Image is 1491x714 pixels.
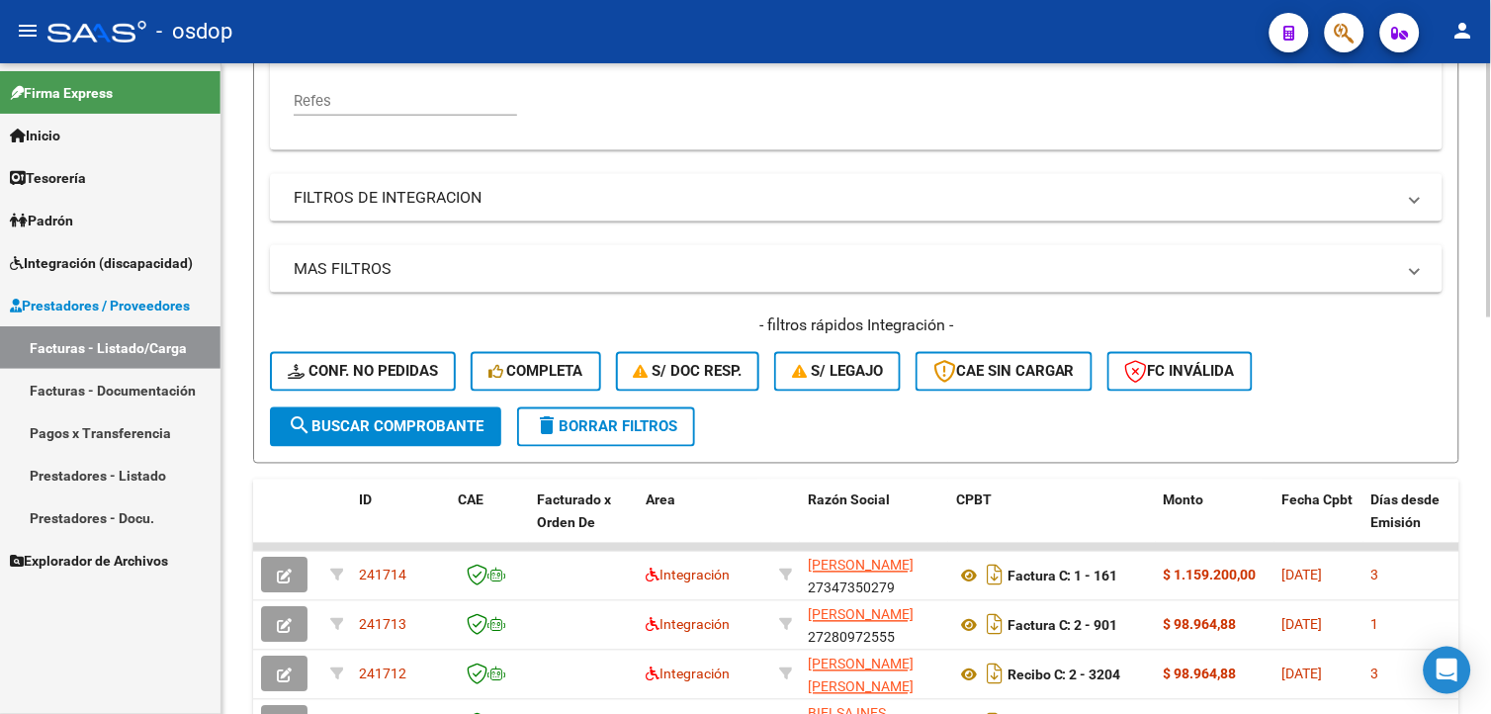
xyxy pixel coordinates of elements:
[916,352,1093,392] button: CAE SIN CARGAR
[948,480,1156,567] datatable-header-cell: CPBT
[450,480,529,567] datatable-header-cell: CAE
[646,492,675,508] span: Area
[982,609,1008,641] i: Descargar documento
[1008,668,1121,683] strong: Recibo C: 2 - 3204
[808,607,914,623] span: [PERSON_NAME]
[1282,617,1323,633] span: [DATE]
[537,492,611,531] span: Facturado x Orden De
[1164,667,1237,682] strong: $ 98.964,88
[359,617,406,633] span: 241713
[488,363,583,381] span: Completa
[1282,568,1323,583] span: [DATE]
[808,492,890,508] span: Razón Social
[634,363,743,381] span: S/ Doc Resp.
[10,550,168,572] span: Explorador de Archivos
[646,617,730,633] span: Integración
[800,480,948,567] datatable-header-cell: Razón Social
[471,352,601,392] button: Completa
[956,492,992,508] span: CPBT
[1371,617,1379,633] span: 1
[10,125,60,146] span: Inicio
[10,167,86,189] span: Tesorería
[1282,667,1323,682] span: [DATE]
[270,245,1443,293] mat-expansion-panel-header: MAS FILTROS
[1282,492,1354,508] span: Fecha Cpbt
[1156,480,1274,567] datatable-header-cell: Monto
[1371,492,1441,531] span: Días desde Emisión
[535,418,677,436] span: Borrar Filtros
[616,352,760,392] button: S/ Doc Resp.
[288,414,311,438] mat-icon: search
[359,667,406,682] span: 241712
[517,407,695,447] button: Borrar Filtros
[774,352,901,392] button: S/ legajo
[359,492,372,508] span: ID
[1008,569,1118,584] strong: Factura C: 1 - 161
[535,414,559,438] mat-icon: delete
[294,187,1395,209] mat-panel-title: FILTROS DE INTEGRACION
[359,568,406,583] span: 241714
[1164,617,1237,633] strong: $ 98.964,88
[808,654,940,695] div: 27241892803
[294,258,1395,280] mat-panel-title: MAS FILTROS
[1125,363,1235,381] span: FC Inválida
[1164,568,1257,583] strong: $ 1.159.200,00
[1274,480,1363,567] datatable-header-cell: Fecha Cpbt
[638,480,771,567] datatable-header-cell: Area
[270,314,1443,336] h4: - filtros rápidos Integración -
[808,604,940,646] div: 27280972555
[10,295,190,316] span: Prestadores / Proveedores
[529,480,638,567] datatable-header-cell: Facturado x Orden De
[1107,352,1253,392] button: FC Inválida
[792,363,883,381] span: S/ legajo
[10,210,73,231] span: Padrón
[808,555,940,596] div: 27347350279
[351,480,450,567] datatable-header-cell: ID
[1363,480,1452,567] datatable-header-cell: Días desde Emisión
[270,174,1443,222] mat-expansion-panel-header: FILTROS DE INTEGRACION
[10,82,113,104] span: Firma Express
[1371,568,1379,583] span: 3
[646,667,730,682] span: Integración
[1451,19,1475,43] mat-icon: person
[288,418,483,436] span: Buscar Comprobante
[808,558,914,574] span: [PERSON_NAME]
[16,19,40,43] mat-icon: menu
[156,10,232,53] span: - osdop
[1008,618,1118,634] strong: Factura C: 2 - 901
[270,352,456,392] button: Conf. no pedidas
[1371,667,1379,682] span: 3
[982,659,1008,690] i: Descargar documento
[1164,492,1204,508] span: Monto
[270,407,501,447] button: Buscar Comprobante
[808,657,914,695] span: [PERSON_NAME] [PERSON_NAME]
[933,363,1075,381] span: CAE SIN CARGAR
[458,492,483,508] span: CAE
[982,560,1008,591] i: Descargar documento
[10,252,193,274] span: Integración (discapacidad)
[1424,647,1471,694] div: Open Intercom Messenger
[646,568,730,583] span: Integración
[288,363,438,381] span: Conf. no pedidas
